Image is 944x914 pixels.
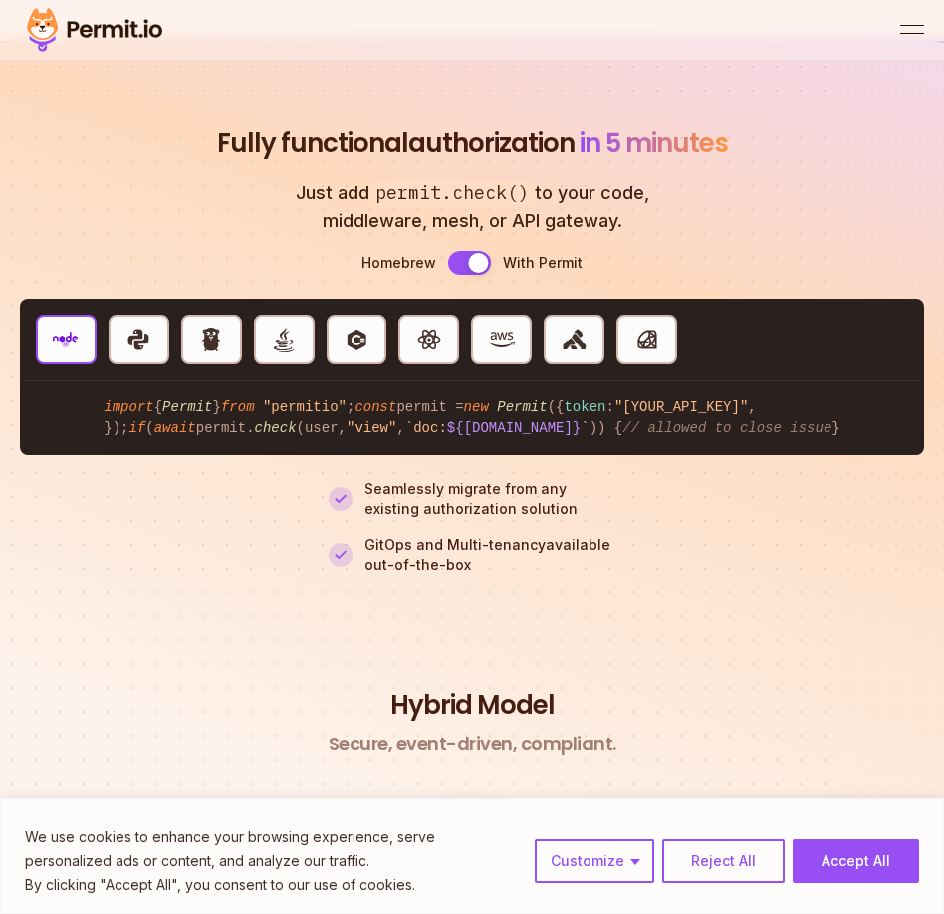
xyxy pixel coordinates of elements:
img: Kong [562,327,588,352]
button: Customize [535,839,654,883]
h2: authorization [217,124,728,163]
p: Just add to your code, middleware, mesh, or API gateway. [257,179,687,235]
div: Homebrew [361,253,436,273]
span: Permit [497,399,547,415]
img: Golang [198,327,224,352]
span: if [129,420,146,436]
span: "[YOUR_API_KEY]" [614,399,748,415]
span: // allowed to close issue [622,420,831,436]
img: Gateway [489,327,515,352]
span: check [255,420,297,436]
img: Java [271,327,297,352]
img: C# [344,327,369,352]
span: Fully functional [217,124,408,163]
div: With Permit [503,253,583,273]
span: ${[DOMAIN_NAME]} [447,420,581,436]
code: { } ; permit = ({ : , }); ( permit. (user, , )) { } [88,381,855,455]
span: from [221,399,255,415]
span: `doc: ` [405,420,590,436]
p: GitOps and Multi-tenancy available out-of-the-box [364,535,615,574]
img: Ruby [634,327,660,352]
p: By clicking "Accept All", you consent to our use of cookies. [25,873,520,897]
span: new [464,399,489,415]
p: We use cookies to enhance your browsing experience, serve personalized ads or content, and analyz... [25,825,520,873]
img: React [416,327,442,352]
span: const [354,399,396,415]
span: token [564,399,605,415]
span: in 5 minutes [580,125,728,161]
span: await [154,420,196,436]
h3: Secure, event-driven, compliant. [329,733,616,756]
button: open menu [900,18,924,42]
button: Reject All [662,839,785,883]
span: "view" [347,420,396,436]
span: "permitio" [263,399,347,415]
img: NodeJS [53,327,79,352]
img: Python [125,327,151,352]
span: import [104,399,153,415]
span: permit.check() [369,181,535,206]
button: Accept All [793,839,919,883]
p: Seamlessly migrate from any existing authorization solution [364,479,615,519]
img: Permit logo [20,4,169,56]
span: Permit [162,399,212,415]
